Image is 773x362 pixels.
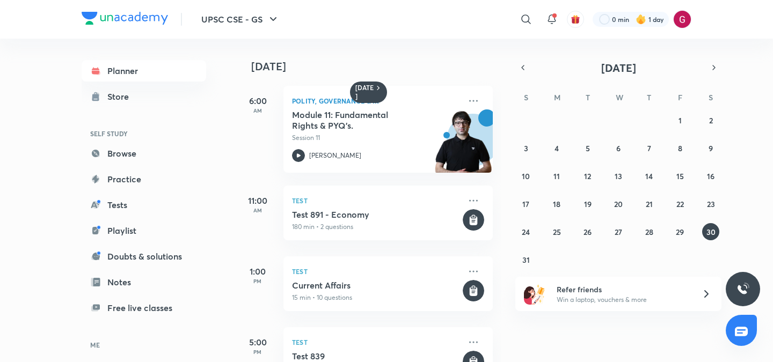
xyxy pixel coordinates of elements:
[709,115,713,125] abbr: August 2, 2025
[702,112,719,129] button: August 2, 2025
[82,194,206,216] a: Tests
[82,271,206,293] a: Notes
[579,195,596,212] button: August 19, 2025
[82,246,206,267] a: Doubts & solutions
[548,223,565,240] button: August 25, 2025
[434,109,493,183] img: unacademy
[236,194,279,207] h5: 11:00
[579,139,596,157] button: August 5, 2025
[579,167,596,184] button: August 12, 2025
[645,227,653,237] abbr: August 28, 2025
[236,265,279,278] h5: 1:00
[82,12,168,25] img: Company Logo
[640,167,658,184] button: August 14, 2025
[236,349,279,355] p: PM
[530,60,706,75] button: [DATE]
[82,60,206,82] a: Planner
[645,171,653,181] abbr: August 14, 2025
[555,143,559,153] abbr: August 4, 2025
[707,171,714,181] abbr: August 16, 2025
[678,143,682,153] abbr: August 8, 2025
[292,265,461,278] p: Test
[601,61,636,75] span: [DATE]
[615,227,622,237] abbr: August 27, 2025
[553,171,560,181] abbr: August 11, 2025
[522,255,530,265] abbr: August 31, 2025
[236,336,279,349] h5: 5:00
[292,94,461,107] p: Polity, Governance & IR
[522,171,530,181] abbr: August 10, 2025
[553,227,561,237] abbr: August 25, 2025
[251,60,504,73] h4: [DATE]
[673,10,691,28] img: Gargi Goswami
[236,107,279,114] p: AM
[706,227,716,237] abbr: August 30, 2025
[640,139,658,157] button: August 7, 2025
[736,283,749,295] img: ttu
[647,92,651,102] abbr: Thursday
[548,195,565,212] button: August 18, 2025
[517,139,535,157] button: August 3, 2025
[292,280,461,291] h5: Current Affairs
[584,199,592,209] abbr: August 19, 2025
[640,223,658,240] button: August 28, 2025
[646,199,653,209] abbr: August 21, 2025
[571,14,580,24] img: avatar
[702,223,719,240] button: August 30, 2025
[548,139,565,157] button: August 4, 2025
[610,167,627,184] button: August 13, 2025
[672,223,689,240] button: August 29, 2025
[676,171,684,181] abbr: August 15, 2025
[702,167,719,184] button: August 16, 2025
[709,143,713,153] abbr: August 9, 2025
[636,14,646,25] img: streak
[672,139,689,157] button: August 8, 2025
[517,167,535,184] button: August 10, 2025
[309,151,361,160] p: [PERSON_NAME]
[517,195,535,212] button: August 17, 2025
[567,11,584,28] button: avatar
[292,109,426,131] h5: Module 11: Fundamental Rights & PYQ’s.
[610,223,627,240] button: August 27, 2025
[579,223,596,240] button: August 26, 2025
[292,194,461,207] p: Test
[640,195,658,212] button: August 21, 2025
[82,220,206,241] a: Playlist
[517,251,535,268] button: August 31, 2025
[292,222,461,232] p: 180 min • 2 questions
[82,143,206,164] a: Browse
[676,227,684,237] abbr: August 29, 2025
[355,84,374,101] h6: [DATE]
[672,195,689,212] button: August 22, 2025
[557,284,689,295] h6: Refer friends
[676,199,684,209] abbr: August 22, 2025
[702,139,719,157] button: August 9, 2025
[554,92,560,102] abbr: Monday
[524,283,545,305] img: referral
[679,115,682,125] abbr: August 1, 2025
[584,227,592,237] abbr: August 26, 2025
[616,92,623,102] abbr: Wednesday
[524,92,528,102] abbr: Sunday
[584,171,591,181] abbr: August 12, 2025
[195,9,286,30] button: UPSC CSE - GS
[82,297,206,319] a: Free live classes
[82,124,206,143] h6: SELF STUDY
[702,195,719,212] button: August 23, 2025
[610,139,627,157] button: August 6, 2025
[292,293,461,302] p: 15 min • 10 questions
[517,223,535,240] button: August 24, 2025
[292,336,461,349] p: Test
[548,167,565,184] button: August 11, 2025
[586,92,590,102] abbr: Tuesday
[522,199,529,209] abbr: August 17, 2025
[82,168,206,190] a: Practice
[610,195,627,212] button: August 20, 2025
[107,90,135,103] div: Store
[82,12,168,27] a: Company Logo
[616,143,621,153] abbr: August 6, 2025
[292,209,461,220] h5: Test 891 - Economy
[236,94,279,107] h5: 6:00
[557,295,689,305] p: Win a laptop, vouchers & more
[586,143,590,153] abbr: August 5, 2025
